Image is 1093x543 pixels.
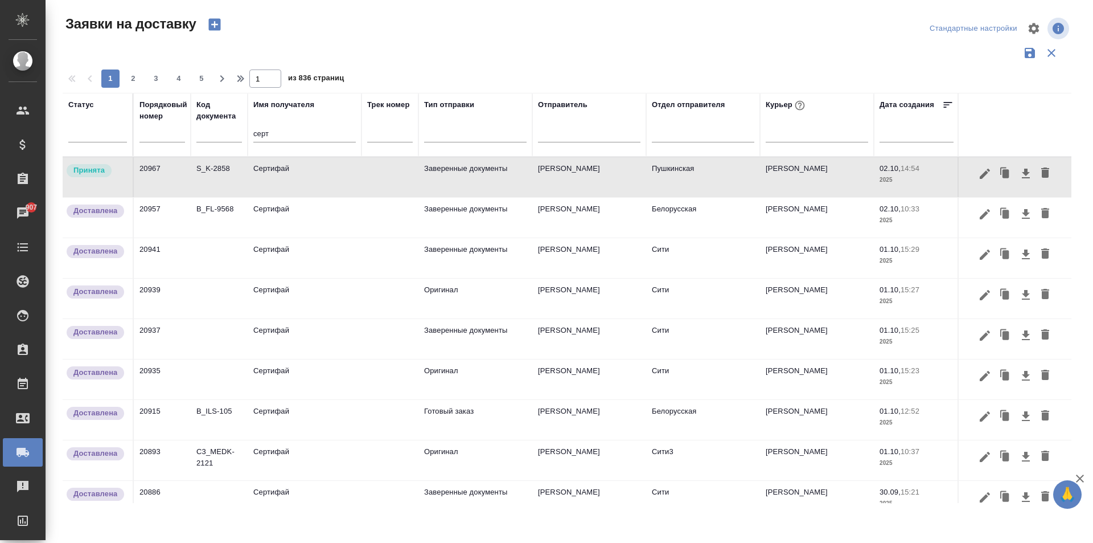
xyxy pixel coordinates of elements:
p: 15:23 [901,366,919,375]
button: Удалить [1036,406,1055,427]
td: Сертифай [248,198,361,238]
td: Готовый заказ [418,400,532,440]
a: 907 [3,199,43,227]
p: 15:27 [901,285,919,294]
td: [PERSON_NAME] [760,157,874,197]
p: 2025 [880,255,954,267]
div: Имя получателя [253,99,314,111]
button: Удалить [1036,365,1055,387]
td: Оригинал [418,440,532,480]
button: 5 [192,70,211,88]
td: S_K-2858 [191,157,248,197]
p: 01.10, [880,366,901,375]
span: 3 [147,73,165,84]
button: Удалить [1036,487,1055,508]
p: 30.09, [880,488,901,496]
p: 2025 [880,377,954,388]
p: 15:21 [901,488,919,496]
td: C3_MEDK-2121 [191,440,248,480]
td: [PERSON_NAME] [532,157,646,197]
button: Скачать [1016,163,1036,185]
td: Сертифай [248,440,361,480]
button: Редактировать [975,244,995,266]
button: Клонировать [995,406,1016,427]
button: 4 [170,70,188,88]
td: 20893 [134,440,191,480]
button: 3 [147,70,165,88]
td: [PERSON_NAME] [760,440,874,480]
td: [PERSON_NAME] [532,279,646,319]
p: 2025 [880,458,954,469]
span: 2 [124,73,142,84]
p: 15:25 [901,326,919,334]
button: Клонировать [995,284,1016,306]
td: Сертифай [248,279,361,319]
button: Редактировать [975,163,995,185]
div: Документы доставлены, фактическая дата доставки проставиться автоматически [65,284,127,300]
button: Удалить [1036,244,1055,266]
div: Трек номер [367,99,410,111]
td: [PERSON_NAME] [760,360,874,399]
p: 2025 [880,215,954,226]
div: Курьер назначен [65,163,127,178]
td: 20939 [134,279,191,319]
td: Белорусская [646,198,760,238]
td: B_FL-9568 [191,198,248,238]
p: Доставлена [73,326,117,338]
td: [PERSON_NAME] [532,238,646,278]
td: B_ILS-105 [191,400,248,440]
button: Удалить [1036,163,1055,185]
td: Заверенные документы [418,157,532,197]
button: Редактировать [975,446,995,468]
td: [PERSON_NAME] [760,319,874,359]
td: 20915 [134,400,191,440]
td: 20967 [134,157,191,197]
button: Скачать [1016,446,1036,468]
td: [PERSON_NAME] [760,400,874,440]
button: Скачать [1016,406,1036,427]
td: [PERSON_NAME] [760,279,874,319]
p: 10:37 [901,447,919,456]
button: Скачать [1016,365,1036,387]
td: [PERSON_NAME] [760,198,874,238]
td: 20935 [134,360,191,399]
p: 01.10, [880,447,901,456]
td: 20941 [134,238,191,278]
span: 5 [192,73,211,84]
p: Доставлена [73,407,117,419]
td: Заверенные документы [418,481,532,521]
button: Клонировать [995,446,1016,468]
td: Сити [646,319,760,359]
div: Порядковый номер [139,99,187,122]
td: Сертифай [248,400,361,440]
td: 20957 [134,198,191,238]
div: Документы доставлены, фактическая дата доставки проставиться автоматически [65,244,127,259]
td: [PERSON_NAME] [532,400,646,440]
td: Сертифай [248,238,361,278]
button: Скачать [1016,325,1036,346]
p: 2025 [880,417,954,428]
button: Редактировать [975,284,995,306]
div: split button [927,20,1020,38]
td: Сити [646,360,760,399]
button: Клонировать [995,325,1016,346]
p: Принята [73,165,105,176]
p: Доставлена [73,246,117,257]
p: 2025 [880,336,954,348]
button: Удалить [1036,446,1055,468]
p: Доставлена [73,448,117,459]
span: Настроить таблицу [1020,15,1047,42]
td: [PERSON_NAME] [532,198,646,238]
td: 20886 [134,481,191,521]
button: Редактировать [975,365,995,387]
button: Редактировать [975,406,995,427]
p: Доставлена [73,205,117,217]
button: Редактировать [975,325,995,346]
td: Заверенные документы [418,238,532,278]
button: Сохранить фильтры [1019,42,1041,64]
td: Оригинал [418,279,532,319]
td: Оригинал [418,360,532,399]
p: 01.10, [880,407,901,415]
p: 2025 [880,174,954,186]
td: Заверенные документы [418,198,532,238]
